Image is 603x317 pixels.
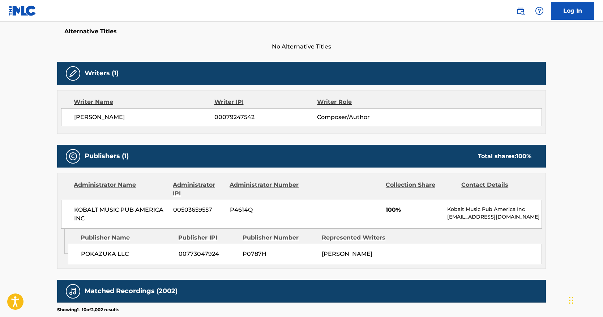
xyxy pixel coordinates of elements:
[57,307,119,313] p: Showing 1 - 10 of 2,002 results
[322,250,372,257] span: [PERSON_NAME]
[57,42,546,51] span: No Alternative Titles
[9,5,37,16] img: MLC Logo
[179,250,237,258] span: 00773047924
[74,113,214,122] span: [PERSON_NAME]
[317,98,411,106] div: Writer Role
[173,181,224,198] div: Administrator IPI
[243,233,316,242] div: Publisher Number
[85,152,129,160] h5: Publishers (1)
[85,69,119,77] h5: Writers (1)
[516,153,531,160] span: 100 %
[69,69,77,78] img: Writers
[386,206,442,214] span: 100%
[551,2,594,20] a: Log In
[214,113,317,122] span: 00079247542
[386,181,456,198] div: Collection Share
[173,206,224,214] span: 00503659557
[322,233,395,242] div: Represented Writers
[447,213,542,221] p: [EMAIL_ADDRESS][DOMAIN_NAME]
[69,287,77,296] img: Matched Recordings
[74,181,167,198] div: Administrator Name
[532,4,547,18] div: Help
[230,206,300,214] span: P4614Q
[569,289,573,311] div: Drag
[535,7,544,15] img: help
[447,206,542,213] p: Kobalt Music Pub America Inc
[74,206,168,223] span: KOBALT MUSIC PUB AMERICA INC
[64,28,539,35] h5: Alternative Titles
[567,282,603,317] iframe: Chat Widget
[69,152,77,161] img: Publishers
[461,181,531,198] div: Contact Details
[81,250,173,258] span: POKAZUKA LLC
[230,181,300,198] div: Administrator Number
[178,233,237,242] div: Publisher IPI
[74,98,214,106] div: Writer Name
[243,250,316,258] span: P0787H
[85,287,178,295] h5: Matched Recordings (2002)
[317,113,411,122] span: Composer/Author
[513,4,528,18] a: Public Search
[214,98,317,106] div: Writer IPI
[516,7,525,15] img: search
[81,233,173,242] div: Publisher Name
[478,152,531,161] div: Total shares:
